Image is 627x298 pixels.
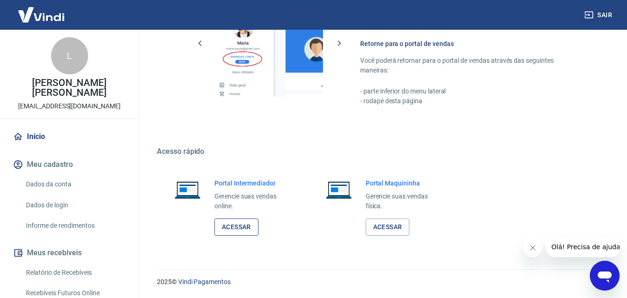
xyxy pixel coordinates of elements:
button: Meu cadastro [11,154,128,175]
p: Gerencie suas vendas física. [366,192,443,211]
a: Início [11,126,128,147]
button: Sair [582,7,616,24]
iframe: Botão para abrir a janela de mensagens [590,261,620,291]
iframe: Mensagem da empresa [546,237,620,257]
img: Vindi [11,0,71,29]
p: [PERSON_NAME] [PERSON_NAME] [7,78,131,98]
iframe: Fechar mensagem [524,238,542,257]
h6: Retorne para o portal de vendas [360,39,582,48]
h6: Portal Intermediador [214,179,291,188]
button: Meus recebíveis [11,243,128,263]
a: Acessar [214,219,259,236]
a: Relatório de Recebíveis [22,263,128,282]
span: Olá! Precisa de ajuda? [6,7,78,14]
img: Imagem de um notebook aberto [168,179,207,201]
p: Você poderá retornar para o portal de vendas através das seguintes maneiras: [360,56,582,75]
img: Imagem de um notebook aberto [319,179,358,201]
p: - rodapé desta página [360,96,582,106]
a: Dados de login [22,196,128,215]
a: Vindi Pagamentos [178,278,231,285]
a: Informe de rendimentos [22,216,128,235]
a: Acessar [366,219,410,236]
p: 2025 © [157,277,605,287]
h6: Portal Maquininha [366,179,443,188]
a: Dados da conta [22,175,128,194]
p: [EMAIL_ADDRESS][DOMAIN_NAME] [18,101,121,111]
div: L [51,37,88,74]
p: Gerencie suas vendas online. [214,192,291,211]
h5: Acesso rápido [157,147,605,156]
p: - parte inferior do menu lateral [360,86,582,96]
